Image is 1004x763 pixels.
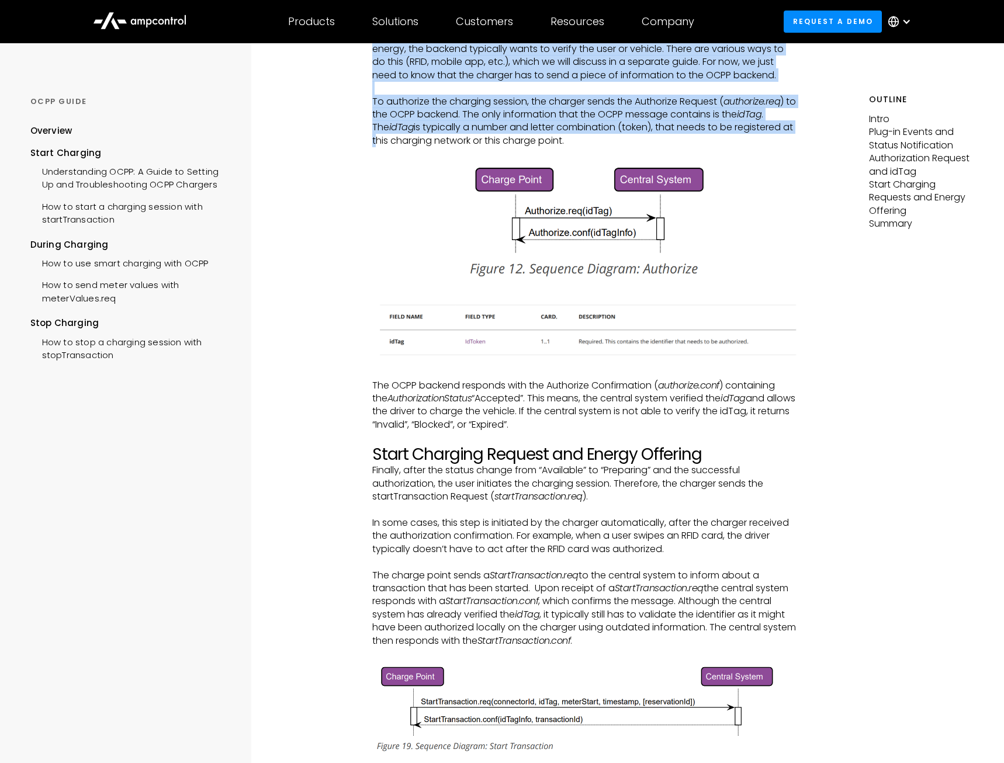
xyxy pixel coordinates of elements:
[784,11,882,32] a: Request a demo
[288,15,335,28] div: Products
[372,95,798,148] p: To authorize the charging session, the charger sends the Authorize Request ( ) to the OCPP backen...
[372,288,798,301] p: ‍
[30,330,231,365] a: How to stop a charging session with stopTransaction
[372,366,798,379] p: ‍
[372,82,798,95] p: ‍
[642,15,694,28] div: Company
[737,107,762,121] em: idTag
[723,95,781,108] em: authorize.req
[387,391,472,405] em: AuthorizationStatus
[458,161,713,283] img: OCPP message idTag
[869,93,974,106] h5: Outline
[869,178,974,217] p: Start Charging Requests and Energy Offering
[456,15,513,28] div: Customers
[372,445,798,464] h2: Start Charging Request and Energy Offering
[869,217,974,230] p: Summary
[869,113,974,126] p: Intro
[389,120,414,134] em: idTag
[372,431,798,444] p: ‍
[30,251,209,273] a: How to use smart charging with OCPP
[372,379,798,432] p: The OCPP backend responds with the Authorize Confirmation ( ) containing the “Accepted”. This mea...
[615,581,704,595] em: StartTransaction.req
[30,317,231,330] div: Stop Charging
[30,124,72,137] div: Overview
[372,556,798,568] p: ‍
[30,273,231,308] a: How to send meter values with meterValues.req
[372,647,798,660] p: ‍
[372,30,798,82] p: Next, we want to authorize the vehicle. While the connector is technically ready to provide energ...
[869,126,974,152] p: Plug-in Events and Status Notification
[30,195,231,230] a: How to start a charging session with startTransaction
[30,96,231,107] div: OCPP GUIDE
[30,124,72,146] a: Overview
[494,490,583,503] em: startTransaction.req
[551,15,604,28] div: Resources
[372,15,418,28] div: Solutions
[372,464,798,503] p: Finally, after the status change from “Available” to “Preparing” and the successful authorization...
[869,152,974,178] p: Authorization Request and idTag
[721,391,746,405] em: idTag
[372,147,798,160] p: ‍
[372,660,798,757] img: OCPP StartTransaction.conf
[445,594,539,608] em: StartTransaction.conf
[372,503,798,516] p: ‍
[372,516,798,556] p: In some cases, this step is initiated by the charger automatically, after the charger received th...
[30,238,231,251] div: During Charging
[658,379,719,392] em: authorize.conf
[490,568,579,582] em: StartTransaction.req
[30,159,231,195] a: Understanding OCPP: A Guide to Setting Up and Troubleshooting OCPP Chargers
[477,634,571,647] em: StartTransaction.conf
[372,569,798,647] p: The charge point sends a to the central system to inform about a transaction that has been starte...
[515,608,540,621] em: idTag
[372,301,798,360] img: OCPP message idTag field
[30,147,231,159] div: Start Charging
